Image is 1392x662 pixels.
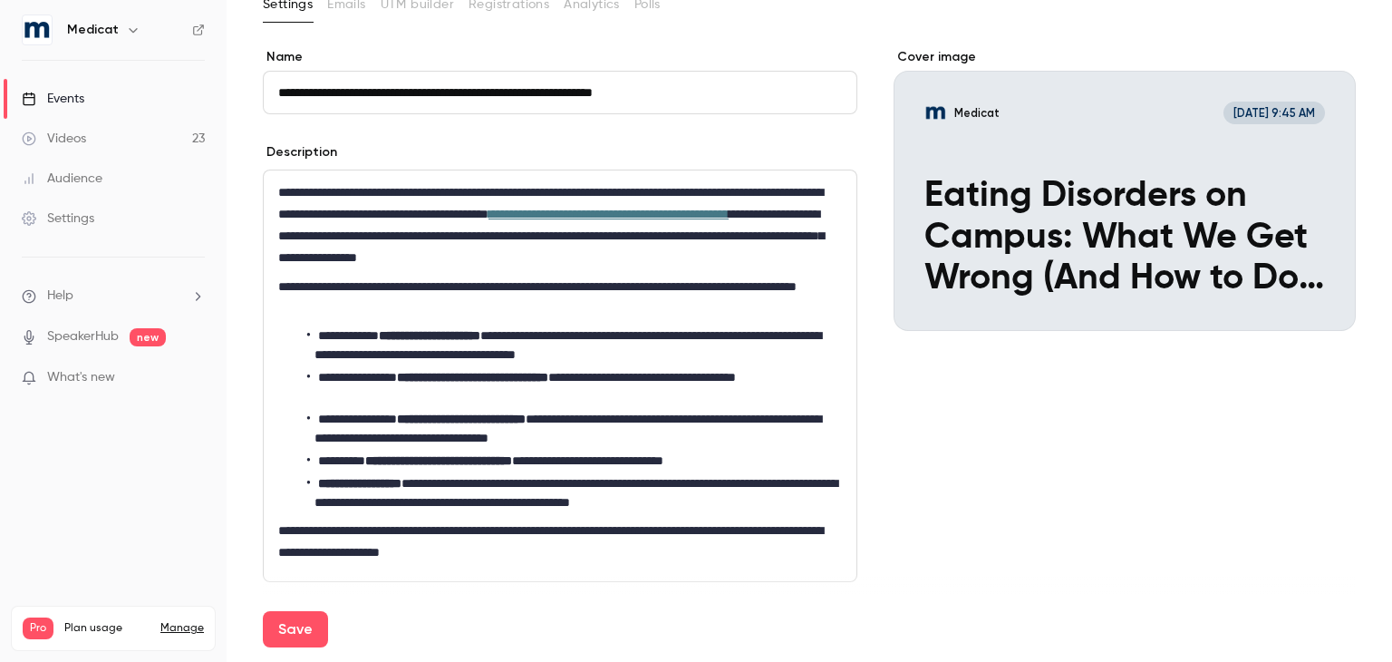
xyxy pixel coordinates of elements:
[894,48,1356,66] label: Cover image
[67,21,119,39] h6: Medicat
[263,170,857,582] section: description
[263,143,337,161] label: Description
[64,621,150,636] span: Plan usage
[22,209,94,228] div: Settings
[23,618,53,639] span: Pro
[160,621,204,636] a: Manage
[263,48,857,66] label: Name
[47,368,115,387] span: What's new
[263,611,328,647] button: Save
[130,328,166,346] span: new
[22,90,84,108] div: Events
[47,287,73,306] span: Help
[47,327,119,346] a: SpeakerHub
[22,130,86,148] div: Videos
[22,287,205,306] li: help-dropdown-opener
[264,170,856,581] div: editor
[894,48,1356,331] section: Cover image
[22,170,102,188] div: Audience
[23,15,52,44] img: Medicat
